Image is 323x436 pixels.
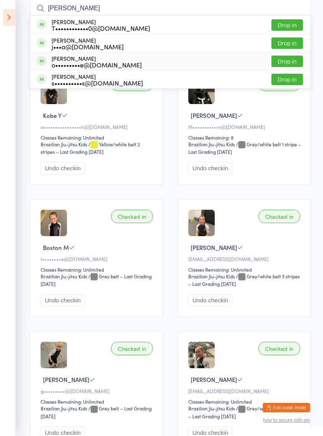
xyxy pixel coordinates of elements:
[188,141,235,147] div: Brazilian Jiu-jitsu Kids
[52,25,150,31] div: T••••••••••••0@[DOMAIN_NAME]
[41,162,85,174] button: Undo checkin
[41,78,67,104] img: image1651729914.png
[188,398,303,405] div: Classes Remaining: Unlimited
[188,273,235,279] div: Brazilian Jiu-jitsu Kids
[188,388,303,394] div: [EMAIL_ADDRESS][DOMAIN_NAME]
[191,375,237,384] span: [PERSON_NAME]
[41,134,155,141] div: Classes Remaining: Unlimited
[41,388,155,394] div: g•••••••••i@[DOMAIN_NAME]
[188,342,215,368] img: image1724743066.png
[41,405,87,412] div: Brazilian Jiu-jitsu Kids
[43,375,89,384] span: [PERSON_NAME]
[111,342,153,355] div: Checked in
[188,123,303,130] div: M•••••••••••n@[DOMAIN_NAME]
[52,61,142,68] div: o•••••••••e@[DOMAIN_NAME]
[188,162,233,174] button: Undo checkin
[52,80,143,86] div: s••••••••••s@[DOMAIN_NAME]
[258,342,300,355] div: Checked in
[41,266,155,273] div: Classes Remaining: Unlimited
[191,111,237,119] span: [PERSON_NAME]
[52,55,142,68] div: [PERSON_NAME]
[188,266,303,273] div: Classes Remaining: Unlimited
[188,78,215,104] img: image1662012319.png
[263,417,310,423] button: how to secure with pin
[258,210,300,223] div: Checked in
[271,19,303,31] button: Drop in
[52,43,124,50] div: j•••a@[DOMAIN_NAME]
[263,403,310,412] button: Exit kiosk mode
[41,273,87,279] div: Brazilian Jiu-jitsu Kids
[41,342,67,368] img: image1713856605.png
[52,19,150,31] div: [PERSON_NAME]
[41,141,87,147] div: Brazilian Jiu-jitsu Kids
[41,255,155,262] div: t••••••••e@[DOMAIN_NAME]
[188,210,215,236] img: image1724742868.png
[271,37,303,49] button: Drop in
[271,56,303,67] button: Drop in
[43,243,69,252] span: Boston M
[271,74,303,85] button: Drop in
[111,210,153,223] div: Checked in
[188,255,303,262] div: [EMAIL_ADDRESS][DOMAIN_NAME]
[41,398,155,405] div: Classes Remaining: Unlimited
[52,37,124,50] div: [PERSON_NAME]
[188,134,303,141] div: Classes Remaining: 8
[41,210,67,236] img: image1729662624.png
[52,73,143,86] div: [PERSON_NAME]
[188,294,233,306] button: Undo checkin
[41,294,85,306] button: Undo checkin
[188,405,235,412] div: Brazilian Jiu-jitsu Kids
[191,243,237,252] span: [PERSON_NAME]
[43,111,62,119] span: Kobe Y
[41,123,155,130] div: a••••••••••••••••h@[DOMAIN_NAME]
